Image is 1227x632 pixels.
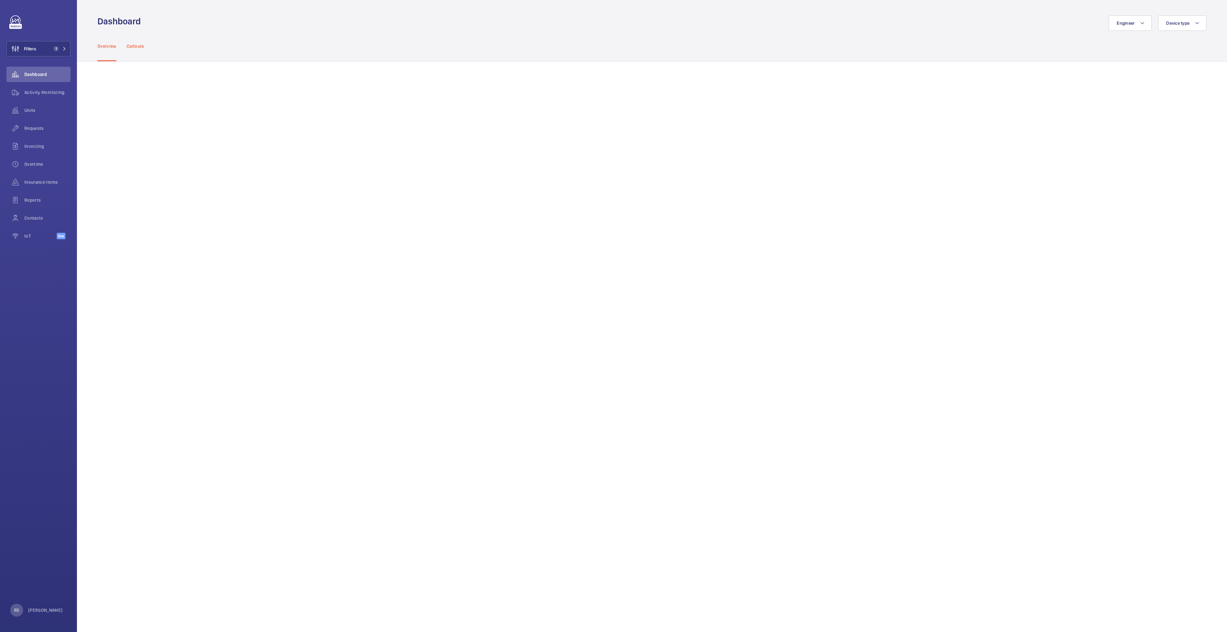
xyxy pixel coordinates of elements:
[14,607,19,613] p: RS
[24,161,71,167] span: Overtime
[1158,15,1206,31] button: Device type
[1166,21,1189,26] span: Device type
[57,233,65,239] span: Beta
[24,125,71,131] span: Requests
[1109,15,1152,31] button: Engineer
[1117,21,1135,26] span: Engineer
[28,607,63,613] p: [PERSON_NAME]
[24,143,71,149] span: Invoicing
[24,215,71,221] span: Contacts
[24,179,71,185] span: Insurance items
[24,89,71,96] span: Activity Monitoring
[24,107,71,114] span: Units
[24,71,71,78] span: Dashboard
[127,43,144,49] p: Callouts
[97,15,145,27] h1: Dashboard
[24,233,57,239] span: IoT
[6,41,71,56] button: Filters1
[54,46,59,51] span: 1
[24,197,71,203] span: Reports
[24,46,36,52] span: Filters
[97,43,116,49] p: Overview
